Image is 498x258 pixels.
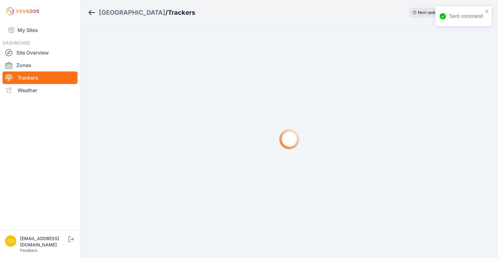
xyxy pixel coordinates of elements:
[3,71,78,84] a: Trackers
[3,46,78,59] a: Site Overview
[418,10,444,15] span: Next update in
[99,8,165,17] a: [GEOGRAPHIC_DATA]
[20,235,67,248] div: [EMAIL_ADDRESS][DOMAIN_NAME]
[485,9,489,14] button: close
[20,248,38,253] a: Feedback
[165,8,168,17] span: /
[3,84,78,97] a: Weather
[88,4,195,21] nav: Breadcrumb
[3,23,78,38] a: My Sites
[3,59,78,71] a: Zones
[449,13,483,20] div: Sent command
[5,235,16,247] img: controlroomoperator@invenergy.com
[5,6,40,16] img: Nevados
[168,8,195,17] h3: Trackers
[3,40,30,45] span: DASHBOARD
